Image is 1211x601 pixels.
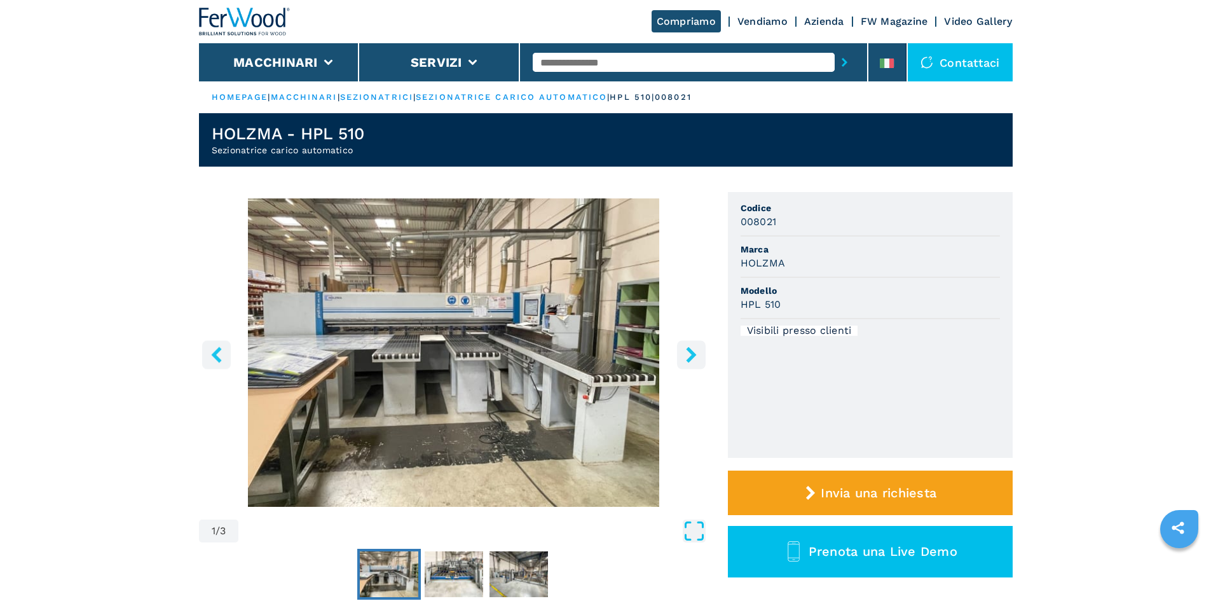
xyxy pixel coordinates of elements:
[199,198,709,507] img: Sezionatrice carico automatico HOLZMA HPL 510
[861,15,928,27] a: FW Magazine
[212,144,365,156] h2: Sezionatrice carico automatico
[416,92,607,102] a: sezionatrice carico automatico
[199,549,709,600] nav: Thumbnail Navigation
[202,340,231,369] button: left-button
[741,214,777,229] h3: 008021
[413,92,416,102] span: |
[425,551,483,597] img: 25d81e795758adfb8989e0e0b73b2b16
[728,526,1013,577] button: Prenota una Live Demo
[804,15,844,27] a: Azienda
[737,15,788,27] a: Vendiamo
[242,520,705,542] button: Open Fullscreen
[271,92,338,102] a: macchinari
[741,284,1000,297] span: Modello
[338,92,340,102] span: |
[809,544,957,559] span: Prenota una Live Demo
[216,526,220,536] span: /
[728,471,1013,515] button: Invia una richiesta
[741,256,786,270] h3: HOLZMA
[610,92,655,103] p: hpl 510 |
[199,8,291,36] img: Ferwood
[1157,544,1201,591] iframe: Chat
[212,123,365,144] h1: HOLZMA - HPL 510
[340,92,413,102] a: sezionatrici
[487,549,551,600] button: Go to Slide 3
[821,485,936,501] span: Invia una richiesta
[220,526,226,536] span: 3
[607,92,610,102] span: |
[212,526,216,536] span: 1
[741,202,1000,214] span: Codice
[908,43,1013,81] div: Contattaci
[422,549,486,600] button: Go to Slide 2
[920,56,933,69] img: Contattaci
[360,551,418,597] img: df266e0a9852db0b0c1f64d3cf741f2c
[677,340,706,369] button: right-button
[741,297,781,312] h3: HPL 510
[212,92,268,102] a: HOMEPAGE
[489,551,548,597] img: 6cf2aa9f2c11bd0eb999bd3ec86b1cab
[652,10,721,32] a: Compriamo
[835,48,854,77] button: submit-button
[741,243,1000,256] span: Marca
[655,92,692,103] p: 008021
[944,15,1012,27] a: Video Gallery
[741,326,858,336] div: Visibili presso clienti
[411,55,462,70] button: Servizi
[1162,512,1194,544] a: sharethis
[357,549,421,600] button: Go to Slide 1
[268,92,270,102] span: |
[233,55,318,70] button: Macchinari
[199,198,709,507] div: Go to Slide 1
